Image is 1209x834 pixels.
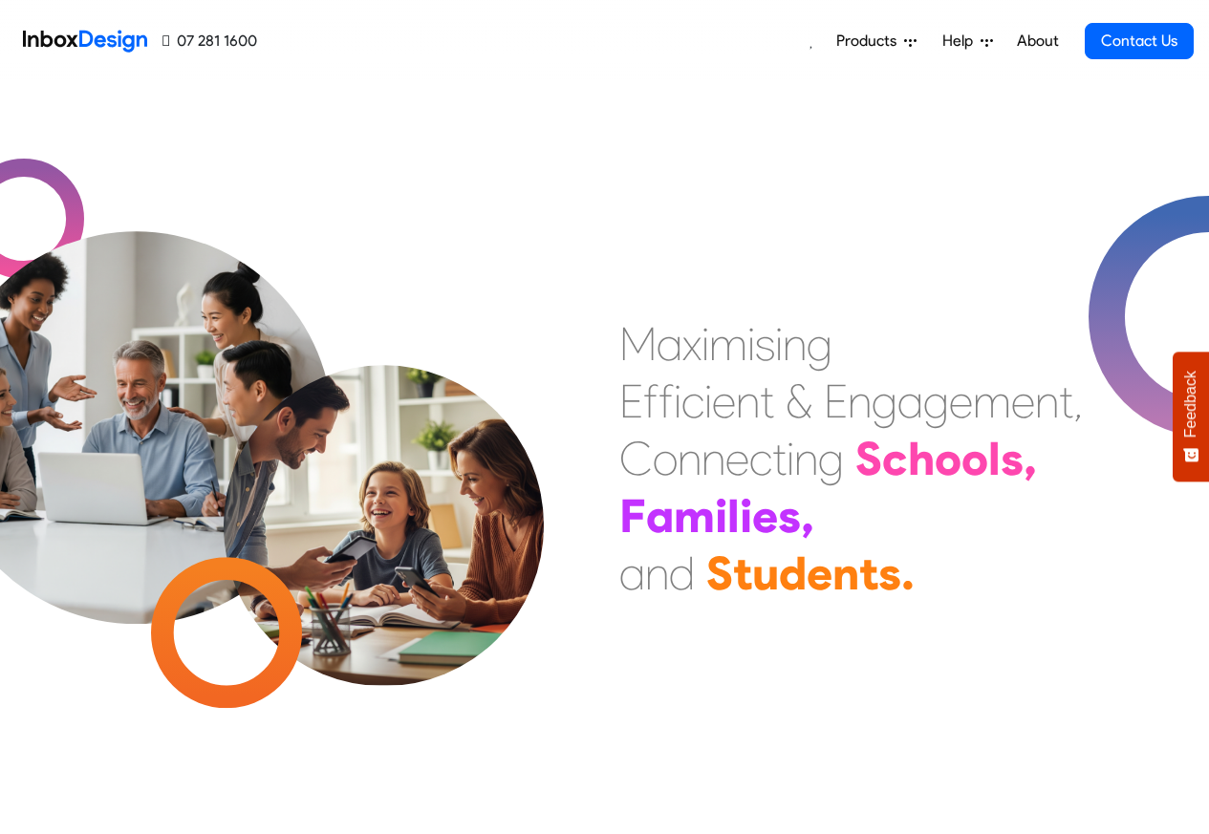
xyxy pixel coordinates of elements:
div: o [961,430,988,487]
div: x [682,315,702,373]
div: n [848,373,872,430]
div: e [1011,373,1035,430]
div: t [733,545,752,602]
span: Products [836,30,904,53]
div: . [901,545,915,602]
div: h [908,430,935,487]
div: S [706,545,733,602]
div: Maximising Efficient & Engagement, Connecting Schools, Families, and Students. [619,315,1083,602]
div: a [657,315,682,373]
button: Feedback - Show survey [1173,352,1209,481]
span: Feedback [1182,371,1199,438]
div: l [988,430,1001,487]
div: M [619,315,657,373]
div: S [855,430,882,487]
img: parents_with_child.png [184,286,584,686]
a: Products [829,22,924,60]
div: n [645,545,669,602]
div: e [752,487,778,545]
div: g [807,315,832,373]
div: d [669,545,695,602]
div: c [749,430,772,487]
div: s [878,545,901,602]
div: n [794,430,818,487]
a: Contact Us [1085,23,1194,59]
div: s [778,487,801,545]
div: n [702,430,725,487]
div: i [702,315,709,373]
div: o [653,430,678,487]
div: c [882,430,908,487]
div: a [897,373,923,430]
div: d [779,545,807,602]
div: g [872,373,897,430]
div: i [787,430,794,487]
div: n [1035,373,1059,430]
div: n [832,545,859,602]
div: m [674,487,715,545]
div: C [619,430,653,487]
div: n [783,315,807,373]
div: i [715,487,727,545]
div: i [674,373,681,430]
div: e [725,430,749,487]
div: i [747,315,755,373]
div: t [1059,373,1073,430]
div: , [801,487,814,545]
div: a [619,545,645,602]
div: t [859,545,878,602]
div: t [760,373,774,430]
div: o [935,430,961,487]
div: i [740,487,752,545]
div: , [1073,373,1083,430]
span: Help [942,30,981,53]
div: u [752,545,779,602]
div: e [949,373,973,430]
div: e [807,545,832,602]
div: e [712,373,736,430]
a: About [1011,22,1064,60]
a: Help [935,22,1001,60]
div: & [786,373,812,430]
div: a [646,487,674,545]
div: c [681,373,704,430]
div: s [755,315,775,373]
div: g [818,430,844,487]
div: m [973,373,1011,430]
div: f [643,373,658,430]
div: n [736,373,760,430]
div: E [824,373,848,430]
div: t [772,430,787,487]
div: n [678,430,702,487]
div: , [1024,430,1037,487]
div: i [775,315,783,373]
div: g [923,373,949,430]
div: i [704,373,712,430]
div: l [727,487,740,545]
div: f [658,373,674,430]
div: E [619,373,643,430]
div: F [619,487,646,545]
a: 07 281 1600 [162,30,257,53]
div: s [1001,430,1024,487]
div: m [709,315,747,373]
